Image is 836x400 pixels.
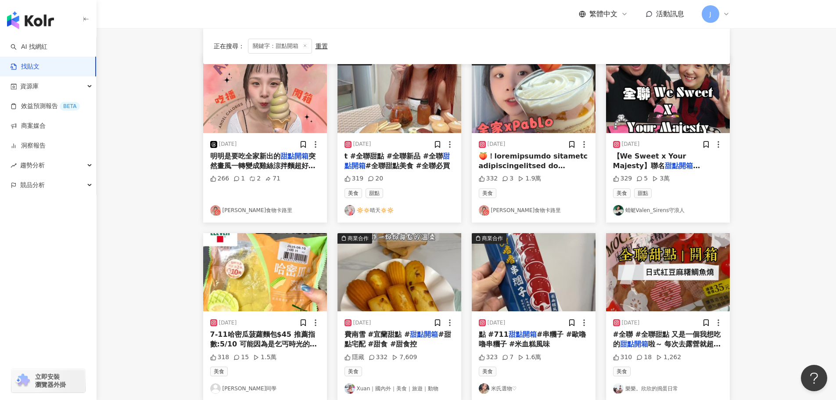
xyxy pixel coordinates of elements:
div: 18 [636,353,652,362]
div: [DATE] [622,319,640,327]
span: #全聯 #全聯甜點 又是一個我想吃的 [613,330,721,348]
div: 重置 [316,43,328,50]
a: KOL AvatarXuan｜國內外｜美食｜旅遊｜動物 [344,383,454,394]
mark: 甜點開箱 [410,330,438,339]
a: 效益預測報告BETA [11,102,80,111]
button: 商業合作 [606,55,730,133]
button: 商業合作 [472,55,596,133]
div: 5 [636,174,648,183]
span: 美食 [613,367,631,376]
img: logo [7,11,54,29]
a: KOL Avatar[PERSON_NAME]食物卡路里 [210,205,320,216]
span: 美食 [479,188,496,198]
img: KOL Avatar [613,383,624,394]
div: [DATE] [219,141,237,148]
div: [DATE] [219,319,237,327]
div: [DATE] [353,141,371,148]
span: 美食 [613,188,631,198]
div: 332 [369,353,388,362]
mark: 甜點開箱 [344,152,450,170]
button: 商業合作 [337,233,461,311]
a: KOL Avatar樂樂。欣欣的搗蛋日常 [613,383,723,394]
span: 立即安裝 瀏覽器外掛 [35,373,66,389]
span: 關鍵字：甜點開箱 [248,39,312,54]
div: 15 [233,353,249,362]
div: 隱藏 [344,353,364,362]
img: chrome extension [14,374,31,388]
span: 突然畫風一轉變成雞絲涼拌麵超好吃（？ [210,152,316,180]
a: 找貼文 [11,62,39,71]
div: 329 [613,174,632,183]
div: 20 [368,174,383,183]
img: KOL Avatar [479,205,489,216]
span: 美食 [479,367,496,376]
img: post-image [472,55,596,133]
span: 美食 [344,188,362,198]
div: 1.5萬 [253,353,276,362]
span: 美食 [344,367,362,376]
a: KOL Avatar蜻蜓Valen_Sirens守浪人 [613,205,723,216]
a: KOL Avatar米氏選物♡ [479,383,588,394]
span: 費南雪 #宜蘭甜點 # [344,330,410,339]
div: 310 [613,353,632,362]
div: 7,609 [392,353,417,362]
span: 趨勢分析 [20,155,45,175]
img: KOL Avatar [344,205,355,216]
span: #全聯甜點美食 #全聯必買 [366,162,450,170]
span: #甜點宅配 #甜食 #甜食控 [344,330,451,348]
button: 商業合作 [337,55,461,133]
img: KOL Avatar [479,383,489,394]
span: rise [11,162,17,169]
img: KOL Avatar [210,205,221,216]
a: KOL Avatar[PERSON_NAME]食物卡路里 [479,205,588,216]
div: 318 [210,353,230,362]
iframe: Help Scout Beacon - Open [801,365,827,391]
a: searchAI 找網紅 [11,43,47,51]
span: 🍑！loremipsumdo sitametc adipiscingelitsed do eiusmodtempor incididu！utla etdo〰️#magna $19 354 ali... [479,152,590,367]
img: KOL Avatar [344,383,355,394]
div: 71 [265,174,280,183]
div: 1.9萬 [518,174,541,183]
div: [DATE] [622,141,640,148]
span: 明明是要吃全家新出的 [210,152,280,160]
div: 3萬 [652,174,670,183]
a: 洞察報告 [11,141,46,150]
div: 7 [502,353,513,362]
div: 商業合作 [348,234,369,243]
span: 甜點 [634,188,652,198]
span: 甜點 [366,188,383,198]
img: post-image [203,233,327,311]
span: 【We Sweet x Your Majesty】聯名 [613,152,686,170]
span: t #全聯甜點 #全聯新品 #全聯 [344,152,443,160]
img: post-image [337,55,461,133]
div: 266 [210,174,230,183]
img: post-image [337,233,461,311]
div: 323 [479,353,498,362]
img: post-image [606,55,730,133]
div: [DATE] [488,141,506,148]
div: [DATE] [353,319,371,327]
img: post-image [203,55,327,133]
span: 競品分析 [20,175,45,195]
mark: 甜點開箱 [280,152,309,160]
button: 商業合作 [472,233,596,311]
div: 1 [233,174,245,183]
div: 1,262 [656,353,681,362]
span: 資源庫 [20,76,39,96]
div: 3 [502,174,513,183]
img: post-image [606,233,730,311]
div: [DATE] [488,319,506,327]
mark: 甜點開箱 [620,340,648,348]
mark: 甜點開箱 [509,330,537,339]
a: chrome extension立即安裝 瀏覽器外掛 [11,369,85,393]
span: 點 #711 [479,330,509,339]
div: 2 [249,174,261,183]
img: KOL Avatar [613,205,624,216]
img: KOL Avatar [210,383,221,394]
a: 商案媒合 [11,122,46,130]
span: 活動訊息 [656,10,684,18]
span: 繁體中文 [589,9,617,19]
mark: 甜點開箱 [665,162,700,170]
img: post-image [472,233,596,311]
span: J [709,9,711,19]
